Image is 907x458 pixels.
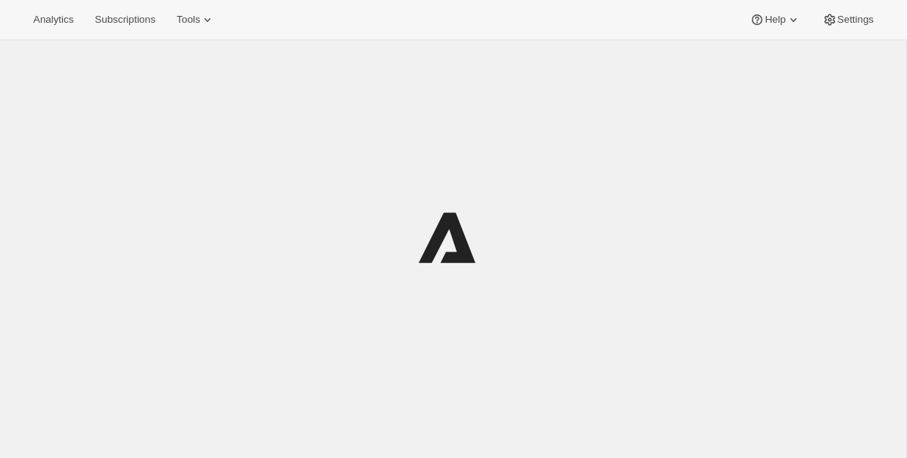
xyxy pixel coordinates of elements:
button: Help [740,9,809,30]
button: Subscriptions [86,9,164,30]
span: Analytics [33,14,73,26]
button: Analytics [24,9,83,30]
span: Help [765,14,785,26]
span: Subscriptions [95,14,155,26]
span: Tools [176,14,200,26]
button: Settings [813,9,883,30]
span: Settings [837,14,874,26]
button: Tools [167,9,224,30]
